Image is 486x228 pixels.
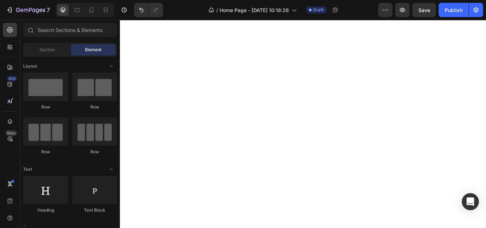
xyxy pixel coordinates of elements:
[313,7,324,13] span: Draft
[439,3,469,17] button: Publish
[23,207,68,213] div: Heading
[72,149,117,155] div: Row
[23,166,32,173] span: Text
[72,104,117,110] div: Row
[23,23,117,37] input: Search Sections & Elements
[3,3,53,17] button: 7
[216,6,218,14] span: /
[39,47,55,53] span: Section
[445,6,463,14] div: Publish
[418,7,430,13] span: Save
[462,193,479,210] div: Open Intercom Messenger
[5,130,17,136] div: Beta
[120,20,486,228] iframe: Design area
[7,76,17,81] div: 450
[23,149,68,155] div: Row
[220,6,289,14] span: Home Page - [DATE] 10:18:26
[23,104,68,110] div: Row
[412,3,436,17] button: Save
[106,60,117,72] span: Toggle open
[134,3,163,17] div: Undo/Redo
[72,207,117,213] div: Text Block
[106,164,117,175] span: Toggle open
[23,63,37,69] span: Layout
[85,47,101,53] span: Element
[47,6,50,14] p: 7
